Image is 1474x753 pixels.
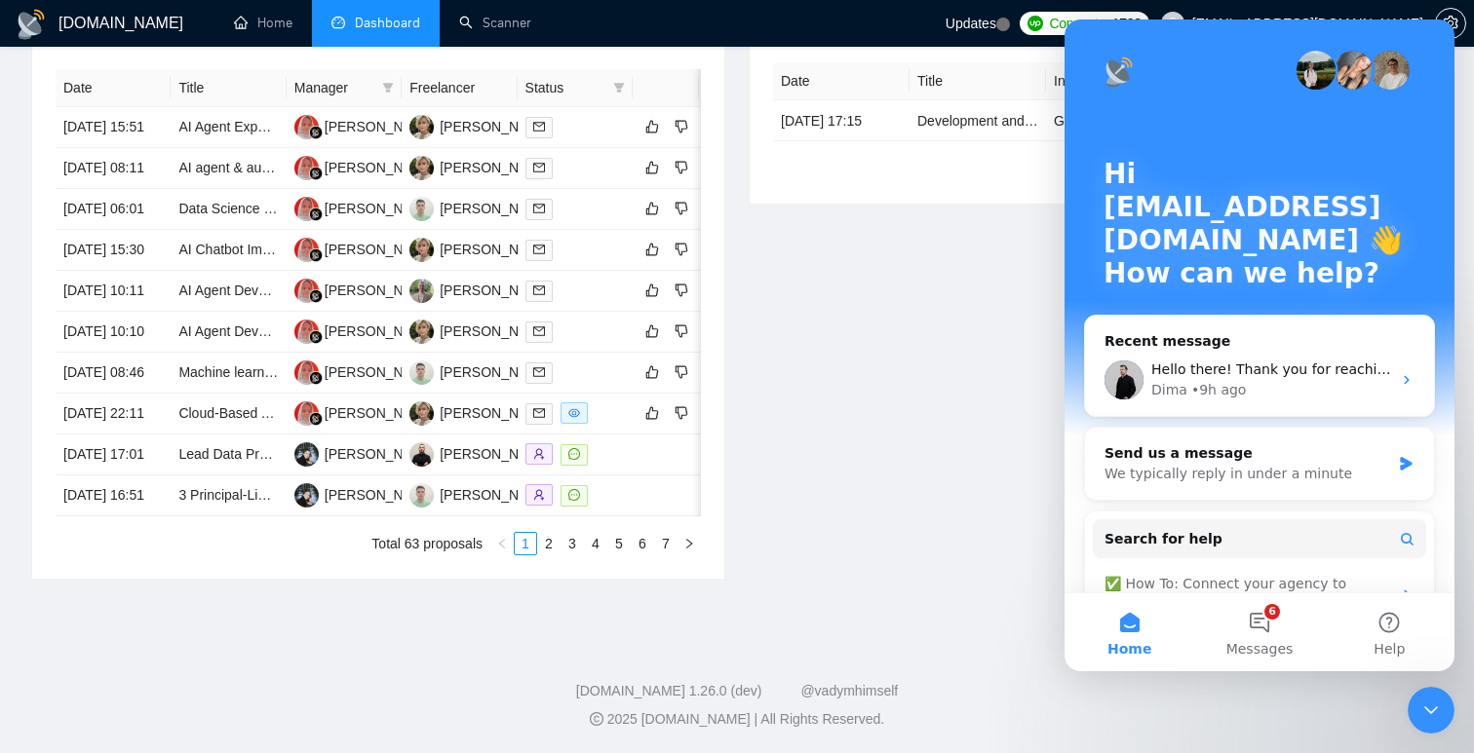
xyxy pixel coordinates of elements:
[409,442,434,467] img: VS
[409,159,552,174] a: VT[PERSON_NAME]
[331,16,345,29] span: dashboard
[409,404,552,420] a: VT[PERSON_NAME]
[294,279,319,303] img: AC
[16,9,47,40] img: logo
[1065,19,1455,671] iframe: Intercom live chat
[440,443,552,465] div: [PERSON_NAME]
[56,312,171,353] td: [DATE] 10:10
[1112,13,1142,34] span: 1723
[56,189,171,230] td: [DATE] 06:01
[294,77,374,98] span: Manager
[645,242,659,257] span: like
[533,121,545,132] span: mail
[409,238,434,262] img: VT
[640,115,664,138] button: like
[640,320,664,343] button: like
[178,119,627,134] a: AI Agent Expert – Strategy & Implementation for Facility Service Company
[608,533,630,554] a: 5
[409,486,552,502] a: BY[PERSON_NAME]
[773,100,910,141] td: [DATE] 17:15
[1408,687,1455,734] iframe: Intercom live chat
[1046,62,1183,100] th: Invitation Letter
[409,241,552,256] a: VT[PERSON_NAME]
[533,162,545,173] span: mail
[773,62,910,100] th: Date
[533,366,545,378] span: mail
[56,69,171,107] th: Date
[325,157,437,178] div: [PERSON_NAME]
[309,289,323,303] img: gigradar-bm.png
[537,532,561,555] li: 2
[127,360,182,381] div: • 9h ago
[490,532,514,555] button: left
[490,532,514,555] li: Previous Page
[675,405,688,421] span: dislike
[56,230,171,271] td: [DATE] 15:30
[325,198,437,219] div: [PERSON_NAME]
[325,116,437,137] div: [PERSON_NAME]
[178,364,634,380] a: Machine learning engineer: optimize model performance on a small dataset
[670,401,693,425] button: dislike
[309,412,323,426] img: gigradar-bm.png
[56,148,171,189] td: [DATE] 08:11
[640,360,664,384] button: like
[409,320,434,344] img: VT
[1166,17,1180,30] span: user
[590,712,603,726] span: copyright
[130,574,259,652] button: Messages
[645,405,659,421] span: like
[178,201,472,216] a: Data Science / ML / Real Time Analytics Support
[355,15,420,31] span: Dashboard
[409,118,552,133] a: VT[PERSON_NAME]
[178,405,720,421] a: Cloud-Based Autonomous AI Agent for PI Law Firm – Must Show Proof of Similar Projects
[294,486,437,502] a: LB[PERSON_NAME]
[309,248,323,262] img: gigradar-bm.png
[675,323,688,339] span: dislike
[294,483,319,508] img: LB
[533,325,545,337] span: mail
[56,434,171,475] td: [DATE] 17:01
[162,622,229,636] span: Messages
[645,119,659,134] span: like
[43,622,87,636] span: Home
[645,201,659,216] span: like
[294,282,437,297] a: AC[PERSON_NAME]
[56,394,171,434] td: [DATE] 22:11
[294,156,319,180] img: AC
[409,363,552,379] a: BY[PERSON_NAME]
[56,353,171,394] td: [DATE] 08:46
[325,443,437,465] div: [PERSON_NAME]
[514,532,537,555] li: 1
[325,361,437,383] div: [PERSON_NAME]
[631,532,654,555] li: 6
[171,353,286,394] td: Machine learning engineer: optimize model performance on a small dataset
[645,364,659,380] span: like
[678,532,701,555] li: Next Page
[309,167,323,180] img: gigradar-bm.png
[409,197,434,221] img: BY
[440,361,552,383] div: [PERSON_NAME]
[294,322,437,338] a: AC[PERSON_NAME]
[533,284,545,296] span: mail
[409,156,434,180] img: VT
[409,483,434,508] img: BY
[56,475,171,516] td: [DATE] 16:51
[309,622,340,636] span: Help
[568,489,580,501] span: message
[1049,13,1107,34] span: Connects:
[294,363,437,379] a: AC[PERSON_NAME]
[294,404,437,420] a: AC[PERSON_NAME]
[171,69,286,107] th: Title
[533,203,545,214] span: mail
[670,197,693,220] button: dislike
[609,73,629,102] span: filter
[309,330,323,344] img: gigradar-bm.png
[525,77,605,98] span: Status
[294,118,437,133] a: AC[PERSON_NAME]
[171,107,286,148] td: AI Agent Expert – Strategy & Implementation for Facility Service Company
[675,282,688,298] span: dislike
